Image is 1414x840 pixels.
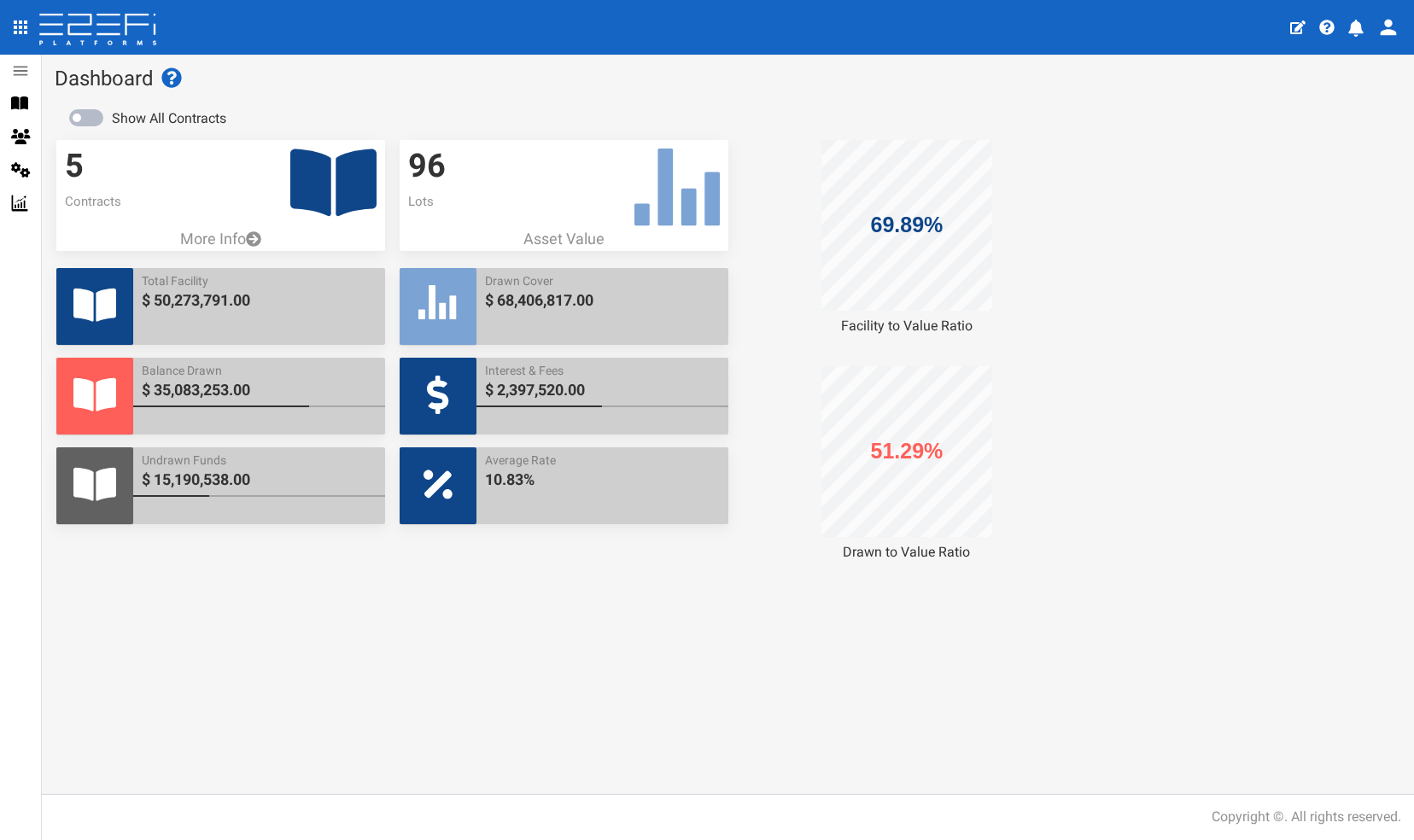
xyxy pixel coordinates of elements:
[142,362,377,379] span: Balance Drawn
[56,228,385,250] a: More Info
[485,469,720,491] span: 10.83%
[55,67,1401,90] h1: Dashboard
[1212,808,1401,827] div: Copyright ©. All rights reserved.
[485,289,720,312] span: $ 68,406,817.00
[142,452,377,469] span: Undrawn Funds
[112,109,226,129] label: Show All Contracts
[485,452,720,469] span: Average Rate
[142,469,377,491] span: $ 15,190,538.00
[485,379,720,401] span: $ 2,397,520.00
[142,379,377,401] span: $ 35,083,253.00
[743,317,1072,336] div: Facility to Value Ratio
[400,228,728,250] p: Asset Value
[142,289,377,312] span: $ 50,273,791.00
[142,272,377,289] span: Total Facility
[408,193,720,211] p: Lots
[743,543,1072,563] div: Drawn to Value Ratio
[65,193,377,211] p: Contracts
[408,149,720,184] h3: 96
[485,272,720,289] span: Drawn Cover
[65,149,377,184] h3: 5
[485,362,720,379] span: Interest & Fees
